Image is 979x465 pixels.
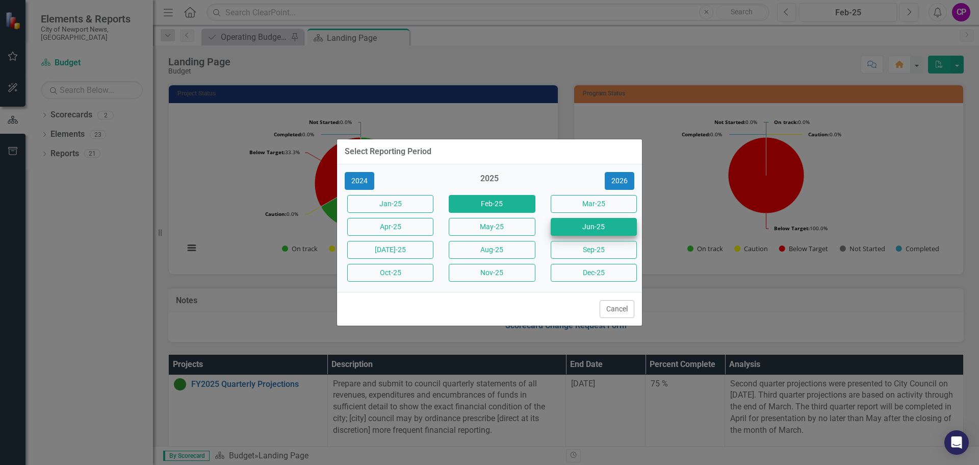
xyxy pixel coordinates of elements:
div: 2025 [446,173,532,190]
button: Apr-25 [347,218,433,236]
button: Feb-25 [449,195,535,213]
button: 2024 [345,172,374,190]
button: 2026 [605,172,634,190]
button: Sep-25 [551,241,637,259]
div: Select Reporting Period [345,147,431,156]
button: [DATE]-25 [347,241,433,259]
button: Jan-25 [347,195,433,213]
button: Cancel [600,300,634,318]
button: Mar-25 [551,195,637,213]
button: Dec-25 [551,264,637,282]
button: Jun-25 [551,218,637,236]
button: Aug-25 [449,241,535,259]
div: Open Intercom Messenger [944,430,969,455]
button: Nov-25 [449,264,535,282]
button: Oct-25 [347,264,433,282]
button: May-25 [449,218,535,236]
